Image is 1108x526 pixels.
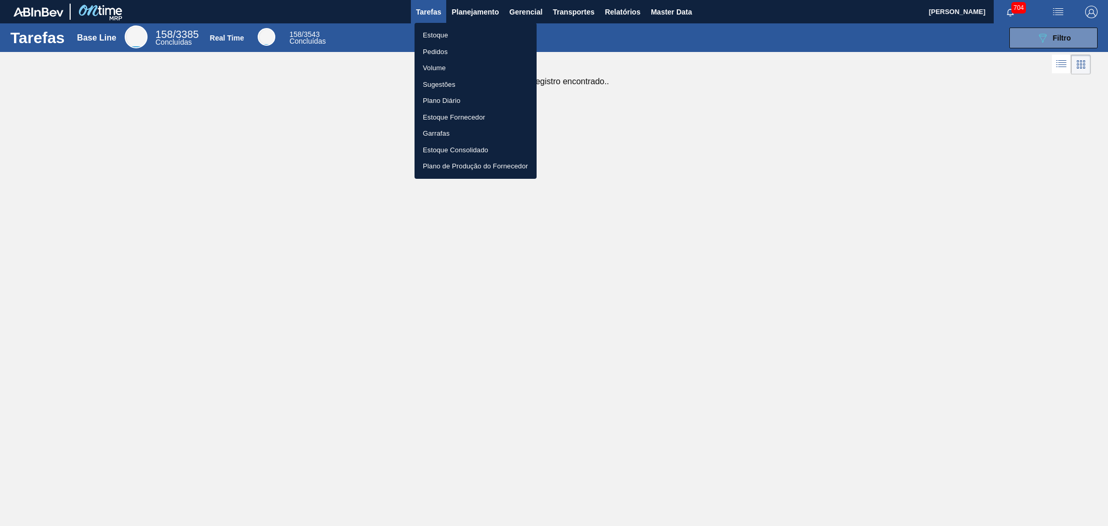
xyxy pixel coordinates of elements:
[415,142,537,159] a: Estoque Consolidado
[415,125,537,142] a: Garrafas
[415,93,537,109] a: Plano Diário
[415,27,537,44] a: Estoque
[415,158,537,175] a: Plano de Produção do Fornecedor
[415,60,537,76] a: Volume
[415,76,537,93] a: Sugestões
[415,44,537,60] a: Pedidos
[415,109,537,126] a: Estoque Fornecedor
